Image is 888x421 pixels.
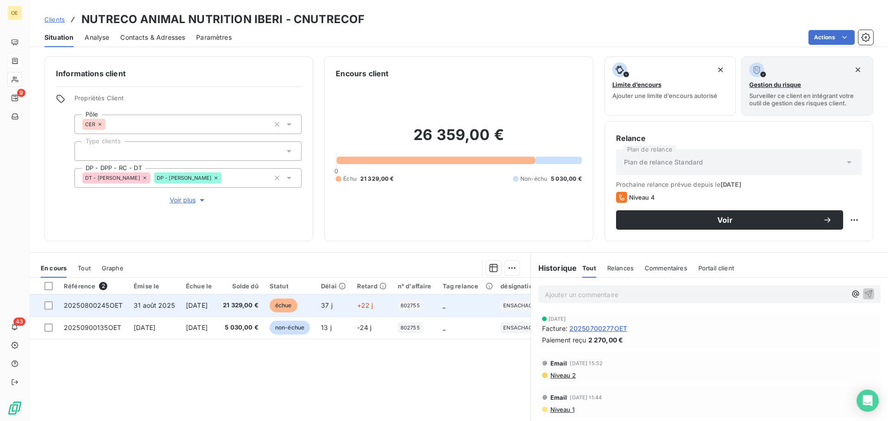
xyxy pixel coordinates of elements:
div: Statut [270,282,310,290]
span: Analyse [85,33,109,42]
span: 2 [99,282,107,290]
span: Non-échu [520,175,547,183]
button: Voir plus [74,195,302,205]
span: Voir plus [170,195,207,205]
span: 802755 [401,303,420,308]
span: Tout [582,264,596,272]
h3: NUTRECO ANIMAL NUTRITION IBERI - CNUTRECOF [81,11,364,28]
a: Clients [44,15,65,24]
input: Ajouter une valeur [82,147,90,155]
h2: 26 359,00 € [336,126,581,153]
span: Situation [44,33,74,42]
h6: Encours client [336,68,388,79]
span: 37 j [321,301,333,309]
span: Ajouter une limite d’encours autorisé [612,92,717,99]
span: 13 j [321,323,332,331]
div: OE [7,6,22,20]
span: Plan de relance Standard [624,158,703,167]
span: 20250700277OET [569,323,627,333]
span: 2 270,00 € [588,335,623,345]
span: Graphe [102,264,123,272]
div: n° d'affaire [398,282,432,290]
div: Solde dû [223,282,259,290]
span: Portail client [698,264,734,272]
span: [DATE] [134,323,155,331]
span: Surveiller ce client en intégrant votre outil de gestion des risques client. [749,92,865,107]
div: Retard [357,282,387,290]
span: non-échue [270,321,310,335]
span: Clients [44,16,65,23]
span: -24 j [357,323,372,331]
span: _ [443,323,445,331]
span: Facture : [542,323,567,333]
span: Niveau 1 [549,406,574,413]
span: Niveau 4 [629,194,655,201]
span: [DATE] 15:52 [570,360,603,366]
span: [DATE] [721,181,741,188]
h6: Relance [616,133,862,144]
input: Ajouter une valeur [105,120,113,128]
span: DT - [PERSON_NAME] [85,175,140,181]
span: _ [443,301,445,309]
button: Limite d’encoursAjouter une limite d’encours autorisé [604,56,736,116]
button: Voir [616,210,843,230]
div: Référence [64,282,123,290]
span: 21 329,00 € [223,301,259,310]
span: [DATE] [186,323,208,331]
span: Email [550,360,567,367]
span: Contacts & Adresses [120,33,185,42]
span: [DATE] 11:44 [570,395,602,400]
span: Niveau 2 [549,372,576,379]
span: Relances [607,264,634,272]
span: 31 août 2025 [134,301,175,309]
h6: Informations client [56,68,302,79]
h6: Historique [531,262,577,274]
span: 20250800245OET [64,301,123,309]
span: [DATE] [549,316,566,322]
span: Paiement reçu [542,335,586,345]
button: Actions [808,30,855,45]
span: 9 [17,89,25,97]
span: Tout [78,264,91,272]
span: 5 030,00 € [551,175,582,183]
span: Gestion du risque [749,81,801,88]
span: échue [270,299,297,312]
div: Échue le [186,282,212,290]
input: Ajouter une valeur [222,174,229,182]
span: Paramètres [196,33,232,42]
span: Prochaine relance prévue depuis le [616,181,862,188]
span: En cours [41,264,67,272]
span: 21 329,00 € [360,175,394,183]
span: 802755 [401,325,420,330]
div: Émise le [134,282,175,290]
span: ENSACHAGE BIG BAG [503,325,544,330]
span: DP - [PERSON_NAME] [157,175,212,181]
span: [DATE] [186,301,208,309]
span: Échu [343,175,357,183]
span: ENSACHAGE BIG BAG [503,303,544,308]
span: 5 030,00 € [223,323,259,332]
button: Gestion du risqueSurveiller ce client en intégrant votre outil de gestion des risques client. [741,56,873,116]
span: Propriétés Client [74,94,302,107]
span: +22 j [357,301,373,309]
span: 20250900135OET [64,323,121,331]
span: CER [85,122,95,127]
div: Open Intercom Messenger [857,390,879,412]
span: Limite d’encours [612,81,661,88]
span: 43 [13,317,25,326]
img: Logo LeanPay [7,401,22,415]
div: Tag relance [443,282,490,290]
span: 0 [334,167,338,175]
span: Voir [627,216,823,224]
span: Commentaires [645,264,687,272]
div: désignation [500,282,547,290]
span: Email [550,394,567,401]
div: Délai [321,282,346,290]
